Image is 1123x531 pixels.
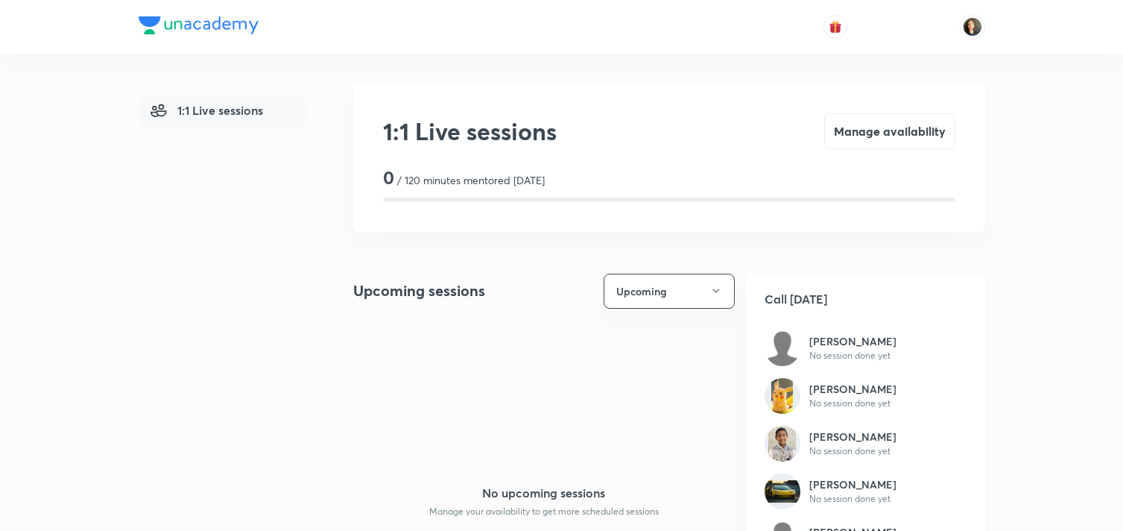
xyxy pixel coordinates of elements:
img: 61c02c4be13140748ef7675813599753.jpg [765,480,800,503]
h2: 1:1 Live sessions [383,113,557,149]
h6: No session done yet [809,397,934,410]
h3: 0 [383,167,394,189]
img: d4ce53ef3ebe462182ffc5e70a3d187a.jpg [768,426,797,462]
h6: No session done yet [809,349,934,362]
h6: No session done yet [809,492,934,506]
img: Company Logo [139,16,259,34]
h6: [PERSON_NAME] [809,429,934,444]
img: call [943,432,967,456]
h6: [PERSON_NAME] [809,381,934,397]
h6: [PERSON_NAME] [809,477,934,492]
span: 1:1 Live sessions [151,101,263,119]
img: NARENDER JEET [960,14,985,40]
img: call [943,336,967,360]
button: Upcoming [604,274,735,309]
img: ff487e69c01a444e88384433a62cacf2.jpg [771,378,793,414]
a: Company Logo [139,16,259,38]
button: avatar [823,15,847,39]
a: 1:1 Live sessions [139,95,306,130]
h6: No session done yet [809,444,934,458]
iframe: Help widget launcher [990,473,1107,515]
img: no sessions [514,416,574,476]
img: call [943,384,967,408]
img: call [943,480,967,503]
img: avatar [829,20,842,34]
h5: No upcoming sessions [353,484,735,502]
p: / 120 minutes mentored [DATE] [397,172,545,188]
h4: Upcoming sessions [353,280,485,302]
h6: [PERSON_NAME] [809,333,934,349]
img: default.png [765,330,800,366]
p: Manage your availability to get more scheduled sessions [353,505,735,518]
h5: Call [DATE] [747,274,985,324]
button: Manage availability [824,113,955,149]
